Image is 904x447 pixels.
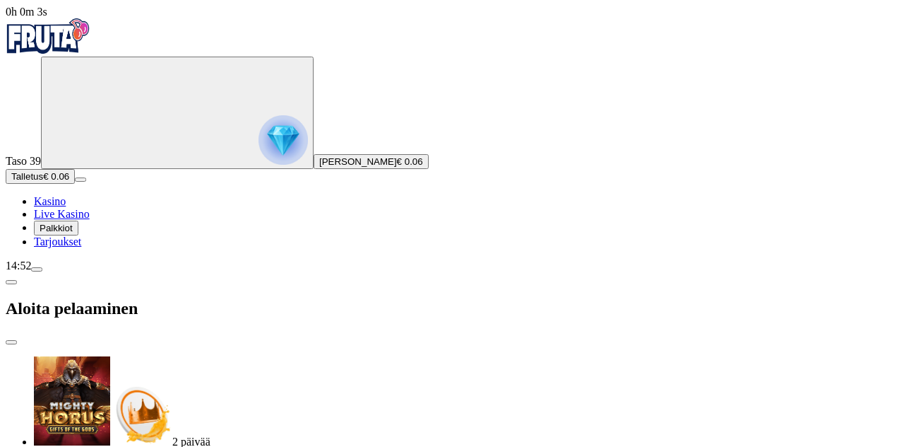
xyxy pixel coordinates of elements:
span: [PERSON_NAME] [319,156,397,167]
img: Deposit bonus icon [110,383,172,446]
button: close [6,340,17,344]
button: menu [31,267,42,272]
span: Taso 39 [6,155,41,167]
img: Fruta [6,18,90,54]
a: Tarjoukset [34,236,81,248]
img: reward progress [258,115,308,165]
span: € 0.06 [43,171,69,182]
button: chevron-left icon [6,280,17,284]
span: Palkkiot [40,223,73,233]
button: Talletusplus icon€ 0.06 [6,169,75,184]
span: 14:52 [6,260,31,272]
span: € 0.06 [397,156,423,167]
a: Kasino [34,195,66,207]
nav: Main menu [6,195,898,248]
a: Fruta [6,44,90,56]
button: reward progress [41,57,314,169]
nav: Primary [6,18,898,248]
button: [PERSON_NAME]€ 0.06 [314,154,429,169]
img: Mighty Horus [34,356,110,446]
button: menu [75,178,86,182]
span: Talletus [11,171,43,182]
h2: Aloita pelaaminen [6,299,898,318]
a: Live Kasino [34,208,90,220]
button: Palkkiot [34,221,78,236]
span: user session time [6,6,47,18]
